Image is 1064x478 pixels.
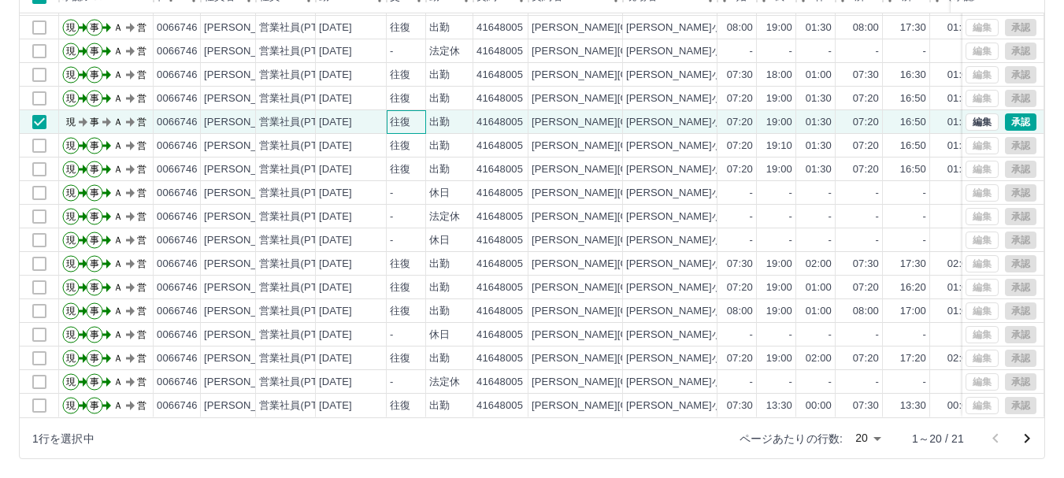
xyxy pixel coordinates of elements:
div: 0066746 [157,91,198,106]
div: 41648005 [476,351,523,366]
div: 0066746 [157,375,198,390]
text: 現 [66,376,76,387]
div: 休日 [429,328,450,343]
div: 17:30 [900,20,926,35]
div: [PERSON_NAME] [204,20,290,35]
text: 現 [66,211,76,222]
div: 01:00 [947,68,973,83]
div: 営業社員(PT契約) [259,186,342,201]
div: 往復 [390,280,410,295]
text: 事 [90,329,99,340]
div: - [750,233,753,248]
div: [DATE] [319,233,352,248]
div: [PERSON_NAME][GEOGRAPHIC_DATA] [532,115,726,130]
div: - [923,44,926,59]
div: [PERSON_NAME]小子どもの家 [626,44,774,59]
div: 往復 [390,68,410,83]
div: - [923,375,926,390]
div: - [923,186,926,201]
div: - [789,328,792,343]
div: 07:20 [727,115,753,130]
div: 07:20 [727,280,753,295]
div: 20 [849,427,887,450]
div: 02:00 [806,257,832,272]
text: 現 [66,235,76,246]
div: [PERSON_NAME] [204,209,290,224]
div: 出勤 [429,304,450,319]
text: 現 [66,187,76,198]
div: [PERSON_NAME] [204,280,290,295]
div: 営業社員(PT契約) [259,115,342,130]
div: 01:30 [947,139,973,154]
div: [PERSON_NAME][GEOGRAPHIC_DATA] [532,257,726,272]
div: 19:00 [766,304,792,319]
text: Ａ [113,306,123,317]
div: 01:30 [806,91,832,106]
div: 08:00 [727,304,753,319]
text: 現 [66,140,76,151]
div: [DATE] [319,328,352,343]
div: 往復 [390,162,410,177]
div: 19:00 [766,20,792,35]
text: 現 [66,117,76,128]
div: 41648005 [476,162,523,177]
text: 現 [66,258,76,269]
div: 01:30 [806,162,832,177]
div: 16:50 [900,91,926,106]
div: - [390,209,393,224]
div: 0066746 [157,280,198,295]
div: 0066746 [157,209,198,224]
div: 16:50 [900,162,926,177]
div: [PERSON_NAME] [204,139,290,154]
div: - [829,209,832,224]
div: 19:00 [766,257,792,272]
div: 41648005 [476,91,523,106]
div: 休日 [429,186,450,201]
div: [DATE] [319,20,352,35]
text: 事 [90,46,99,57]
div: 02:00 [947,351,973,366]
div: 18:00 [766,68,792,83]
div: 07:30 [727,68,753,83]
text: Ａ [113,93,123,104]
text: 事 [90,258,99,269]
div: 0066746 [157,328,198,343]
div: [PERSON_NAME]小子どもの家 [626,233,774,248]
text: 事 [90,235,99,246]
div: 16:50 [900,115,926,130]
text: 営 [137,187,146,198]
div: [DATE] [319,375,352,390]
div: [PERSON_NAME] [204,44,290,59]
div: [PERSON_NAME][GEOGRAPHIC_DATA] [532,375,726,390]
text: Ａ [113,140,123,151]
div: - [750,209,753,224]
div: [PERSON_NAME][GEOGRAPHIC_DATA] [532,351,726,366]
div: 出勤 [429,351,450,366]
div: 営業社員(PT契約) [259,304,342,319]
div: 07:20 [853,162,879,177]
div: [PERSON_NAME][GEOGRAPHIC_DATA] [532,328,726,343]
div: [PERSON_NAME][GEOGRAPHIC_DATA] [532,186,726,201]
div: 07:30 [727,257,753,272]
div: [PERSON_NAME]小子どもの家 [626,328,774,343]
div: 07:20 [727,351,753,366]
div: 07:20 [853,351,879,366]
div: - [923,328,926,343]
text: 事 [90,69,99,80]
div: 07:20 [853,115,879,130]
div: - [390,233,393,248]
text: Ａ [113,282,123,293]
div: [PERSON_NAME][GEOGRAPHIC_DATA] [532,139,726,154]
div: [DATE] [319,351,352,366]
div: 02:00 [947,257,973,272]
div: - [829,375,832,390]
text: 営 [137,22,146,33]
div: 07:30 [853,257,879,272]
text: Ａ [113,187,123,198]
button: 承認 [1005,113,1036,131]
div: 0066746 [157,186,198,201]
div: [PERSON_NAME] [204,68,290,83]
div: [DATE] [319,162,352,177]
div: 41648005 [476,115,523,130]
div: 41648005 [476,44,523,59]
